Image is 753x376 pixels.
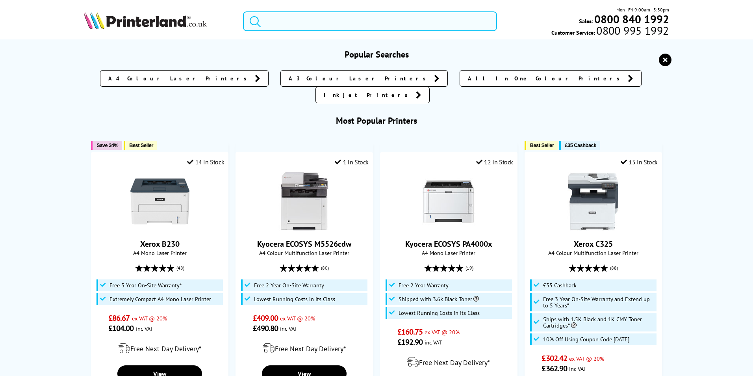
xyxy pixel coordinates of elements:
[595,27,669,34] span: 0800 995 1992
[324,91,412,99] span: Inkjet Printers
[466,261,473,275] span: (19)
[275,225,334,233] a: Kyocera ECOSYS M5526cdw
[240,249,369,257] span: A4 Colour Multifunction Laser Printer
[254,282,324,289] span: Free 2 Year On-Site Warranty
[476,158,513,166] div: 12 In Stock
[108,323,134,333] span: £104.00
[176,261,184,275] span: (48)
[275,172,334,231] img: Kyocera ECOSYS M5526cdw
[84,12,233,31] a: Printerland Logo
[84,49,669,60] h3: Popular Searches
[542,353,567,363] span: £302.42
[129,142,153,148] span: Best Seller
[551,27,669,36] span: Customer Service:
[280,70,448,87] a: A3 Colour Laser Printers
[594,12,669,26] b: 0800 840 1992
[399,310,480,316] span: Lowest Running Costs in its Class
[399,296,479,302] span: Shipped with 3.6k Black Toner
[468,74,624,82] span: All In One Colour Printers
[569,355,604,362] span: ex VAT @ 20%
[559,141,600,150] button: £35 Cashback
[565,142,596,148] span: £35 Cashback
[397,337,423,347] span: £192.90
[529,249,658,257] span: A4 Colour Multifunction Laser Printer
[610,261,618,275] span: (88)
[109,296,211,302] span: Extremely Compact A4 Mono Laser Printer
[109,282,182,289] span: Free 3 Year On-Site Warranty*
[569,365,586,372] span: inc VAT
[542,363,567,374] span: £362.90
[384,249,513,257] span: A4 Mono Laser Printer
[240,337,369,359] div: modal_delivery
[84,115,669,126] h3: Most Popular Printers
[564,225,623,233] a: Xerox C325
[253,313,278,323] span: £409.00
[253,323,278,333] span: £490.80
[616,6,669,13] span: Mon - Fri 9:00am - 5:30pm
[187,158,224,166] div: 14 In Stock
[384,351,513,373] div: modal_delivery
[100,70,269,87] a: A4 Colour Laser Printers
[419,172,478,231] img: Kyocera ECOSYS PA4000x
[124,141,157,150] button: Best Seller
[132,315,167,322] span: ex VAT @ 20%
[136,325,153,332] span: inc VAT
[289,74,430,82] span: A3 Colour Laser Printers
[91,141,122,150] button: Save 34%
[405,239,492,249] a: Kyocera ECOSYS PA4000x
[425,339,442,346] span: inc VAT
[579,17,593,25] span: Sales:
[140,239,180,249] a: Xerox B230
[95,249,224,257] span: A4 Mono Laser Printer
[593,15,669,23] a: 0800 840 1992
[543,316,654,329] span: Ships with 1.5K Black and 1K CMY Toner Cartridges*
[321,261,329,275] span: (80)
[419,225,478,233] a: Kyocera ECOSYS PA4000x
[95,337,224,359] div: modal_delivery
[243,11,497,31] input: Search product or brand
[530,142,554,148] span: Best Seller
[543,296,654,309] span: Free 3 Year On-Site Warranty and Extend up to 5 Years*
[399,282,449,289] span: Free 2 Year Warranty
[254,296,335,302] span: Lowest Running Costs in its Class
[460,70,642,87] a: All In One Colour Printers
[564,172,623,231] img: Xerox C325
[257,239,351,249] a: Kyocera ECOSYS M5526cdw
[525,141,558,150] button: Best Seller
[280,315,315,322] span: ex VAT @ 20%
[315,87,430,103] a: Inkjet Printers
[574,239,613,249] a: Xerox C325
[543,282,577,289] span: £35 Cashback
[84,12,207,29] img: Printerland Logo
[96,142,118,148] span: Save 34%
[108,74,251,82] span: A4 Colour Laser Printers
[108,313,130,323] span: £86.67
[335,158,369,166] div: 1 In Stock
[397,327,423,337] span: £160.75
[130,172,189,231] img: Xerox B230
[425,328,460,336] span: ex VAT @ 20%
[280,325,297,332] span: inc VAT
[130,225,189,233] a: Xerox B230
[621,158,658,166] div: 15 In Stock
[543,336,629,342] span: 10% Off Using Coupon Code [DATE]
